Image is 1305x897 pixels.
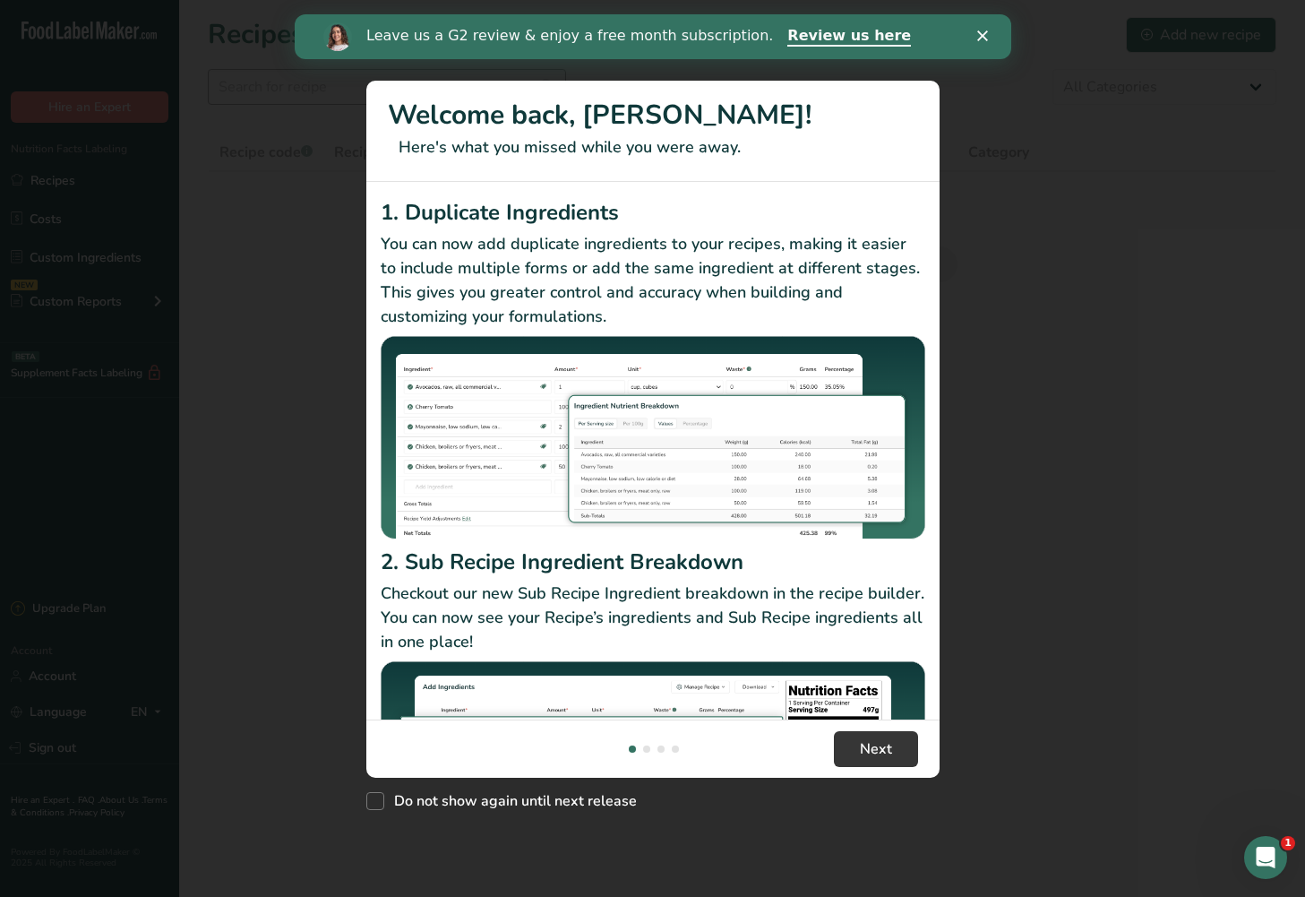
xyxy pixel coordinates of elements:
[1244,836,1287,879] iframe: Intercom live chat
[381,336,925,539] img: Duplicate Ingredients
[860,738,892,760] span: Next
[295,14,1011,59] iframe: Intercom live chat banner
[834,731,918,767] button: Next
[381,232,925,329] p: You can now add duplicate ingredients to your recipes, making it easier to include multiple forms...
[388,135,918,160] p: Here's what you missed while you were away.
[381,546,925,578] h2: 2. Sub Recipe Ingredient Breakdown
[683,16,700,27] div: Close
[384,792,637,810] span: Do not show again until next release
[381,582,925,654] p: Checkout our new Sub Recipe Ingredient breakdown in the recipe builder. You can now see your Reci...
[1281,836,1295,850] span: 1
[381,661,925,865] img: Sub Recipe Ingredient Breakdown
[381,196,925,229] h2: 1. Duplicate Ingredients
[388,95,918,135] h1: Welcome back, [PERSON_NAME]!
